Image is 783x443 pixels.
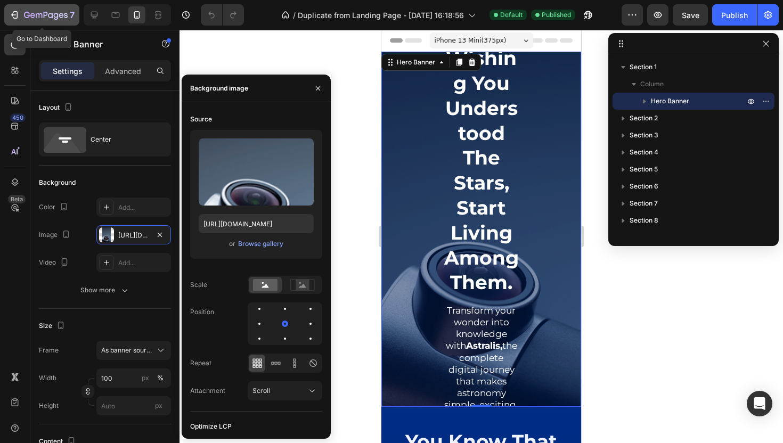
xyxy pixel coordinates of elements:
[4,4,79,26] button: 7
[13,28,56,37] div: Hero Banner
[229,237,235,250] span: or
[96,341,171,360] button: As banner source
[118,203,168,212] div: Add...
[139,372,152,384] button: %
[105,65,141,77] p: Advanced
[199,214,314,233] input: https://example.com/image.jpg
[190,358,211,368] div: Repeat
[190,280,207,290] div: Scale
[630,164,658,175] span: Section 5
[500,10,523,20] span: Default
[53,65,83,77] p: Settings
[39,319,67,333] div: Size
[39,373,56,383] label: Width
[96,396,171,415] input: px
[118,231,149,240] div: [URL][DOMAIN_NAME]
[39,256,71,270] div: Video
[80,285,130,296] div: Show more
[712,4,757,26] button: Publish
[630,147,658,158] span: Section 4
[630,113,658,124] span: Section 2
[101,346,153,355] span: As banner source
[39,200,70,215] div: Color
[238,239,284,249] button: Browse gallery
[85,310,121,321] strong: Astralis,
[190,84,248,93] div: Background image
[39,228,72,242] div: Image
[39,178,76,187] div: Background
[630,62,657,72] span: Section 1
[190,307,214,317] div: Position
[747,391,772,416] div: Open Intercom Messenger
[199,138,314,206] img: preview-image
[721,10,748,21] div: Publish
[10,113,26,122] div: 450
[91,127,156,152] div: Center
[293,10,296,21] span: /
[252,387,270,395] span: Scroll
[630,181,658,192] span: Section 6
[96,368,171,388] input: px%
[201,4,244,26] div: Undo/Redo
[640,79,664,89] span: Column
[39,281,171,300] button: Show more
[630,198,658,209] span: Section 7
[190,114,212,124] div: Source
[190,386,225,396] div: Attachment
[542,10,571,20] span: Published
[118,258,168,268] div: Add...
[238,239,283,249] div: Browse gallery
[52,38,142,51] p: Hero Banner
[381,30,581,443] iframe: Design area
[630,130,658,141] span: Section 3
[154,372,167,384] button: px
[39,401,59,411] label: Height
[248,381,322,400] button: Scroll
[39,101,75,115] div: Layout
[142,373,149,383] div: px
[39,346,59,355] label: Frame
[70,9,75,21] p: 7
[155,401,162,409] span: px
[630,215,658,226] span: Section 8
[8,195,26,203] div: Beta
[190,422,232,431] div: Optimize LCP
[157,373,164,383] div: %
[298,10,464,21] span: Duplicate from Landing Page - [DATE] 16:18:56
[682,11,699,20] span: Save
[630,232,658,243] span: Section 9
[62,275,137,404] p: Transform your wonder into knowledge with the complete digital journey that makes astronomy simpl...
[651,96,689,106] span: Hero Banner
[673,4,708,26] button: Save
